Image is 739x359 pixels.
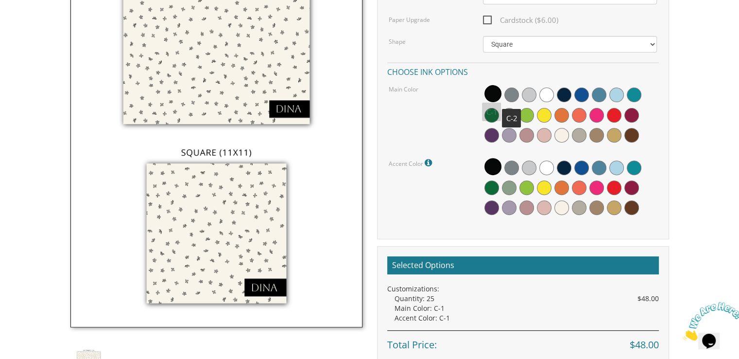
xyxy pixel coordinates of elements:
span: Cardstock ($6.00) [483,14,558,26]
label: Shape [389,37,406,46]
div: Accent Color: C-1 [395,313,659,323]
div: Quantity: 25 [395,294,659,304]
iframe: chat widget [679,298,739,344]
h4: Choose ink options [387,62,659,79]
span: $48.00 [637,294,659,304]
h2: Selected Options [387,256,659,275]
img: Chat attention grabber [4,4,64,42]
label: Paper Upgrade [389,16,430,24]
label: Main Color [389,85,418,93]
span: $48.00 [630,338,659,352]
div: Main Color: C-1 [395,304,659,313]
div: Customizations: [387,284,659,294]
label: Accent Color [389,157,434,169]
div: Total Price: [387,330,659,352]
